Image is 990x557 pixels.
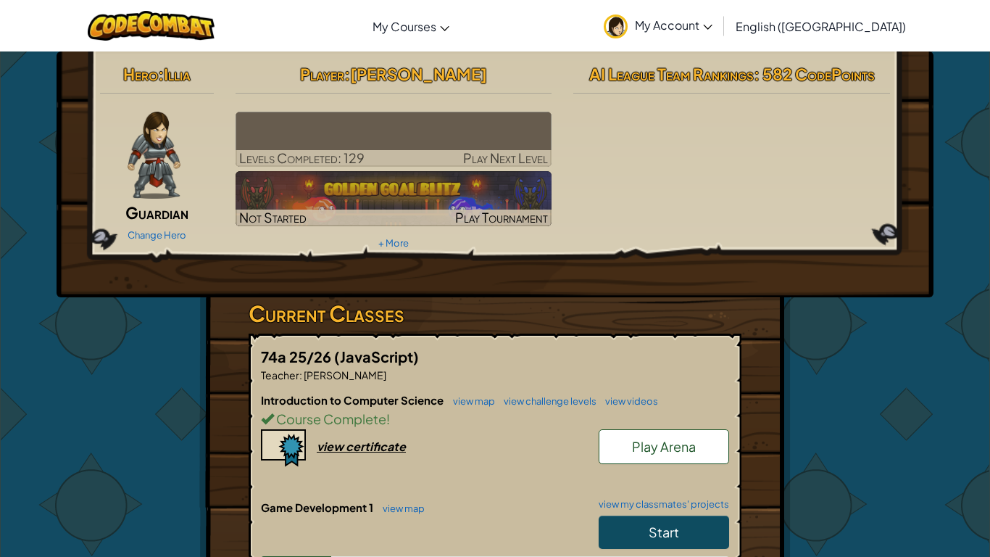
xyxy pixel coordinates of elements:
[299,368,302,381] span: :
[300,64,344,84] span: Player
[239,209,307,226] span: Not Started
[261,347,334,366] span: 74a 25/26
[239,149,365,166] span: Levels Completed: 129
[128,112,180,199] img: guardian-pose.png
[591,500,729,509] a: view my classmates' projects
[236,171,552,226] img: Golden Goal
[589,64,754,84] span: AI League Team Rankings
[261,429,306,467] img: certificate-icon.png
[261,393,446,407] span: Introduction to Computer Science
[350,64,487,84] span: [PERSON_NAME]
[125,202,188,223] span: Guardian
[123,64,158,84] span: Hero
[164,64,191,84] span: Illia
[365,7,457,46] a: My Courses
[249,297,741,330] h3: Current Classes
[236,171,552,226] a: Not StartedPlay Tournament
[446,395,495,407] a: view map
[236,112,552,167] a: Play Next Level
[596,3,720,49] a: My Account
[261,368,299,381] span: Teacher
[261,500,375,514] span: Game Development 1
[604,15,628,38] img: avatar
[386,410,390,427] span: !
[317,439,406,454] div: view certificate
[344,64,350,84] span: :
[373,19,436,34] span: My Courses
[158,64,164,84] span: :
[635,17,712,33] span: My Account
[334,347,419,366] span: (JavaScript)
[375,503,425,514] a: view map
[274,410,386,427] span: Course Complete
[496,395,596,407] a: view challenge levels
[598,395,658,407] a: view videos
[128,229,186,241] a: Change Hero
[649,524,679,540] span: Start
[302,368,386,381] span: [PERSON_NAME]
[261,439,406,454] a: view certificate
[378,237,409,249] a: + More
[736,19,906,34] span: English ([GEOGRAPHIC_DATA])
[88,11,215,41] img: CodeCombat logo
[455,209,548,226] span: Play Tournament
[754,64,875,84] span: : 582 CodePoints
[632,438,696,455] span: Play Arena
[728,7,913,46] a: English ([GEOGRAPHIC_DATA])
[463,149,548,166] span: Play Next Level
